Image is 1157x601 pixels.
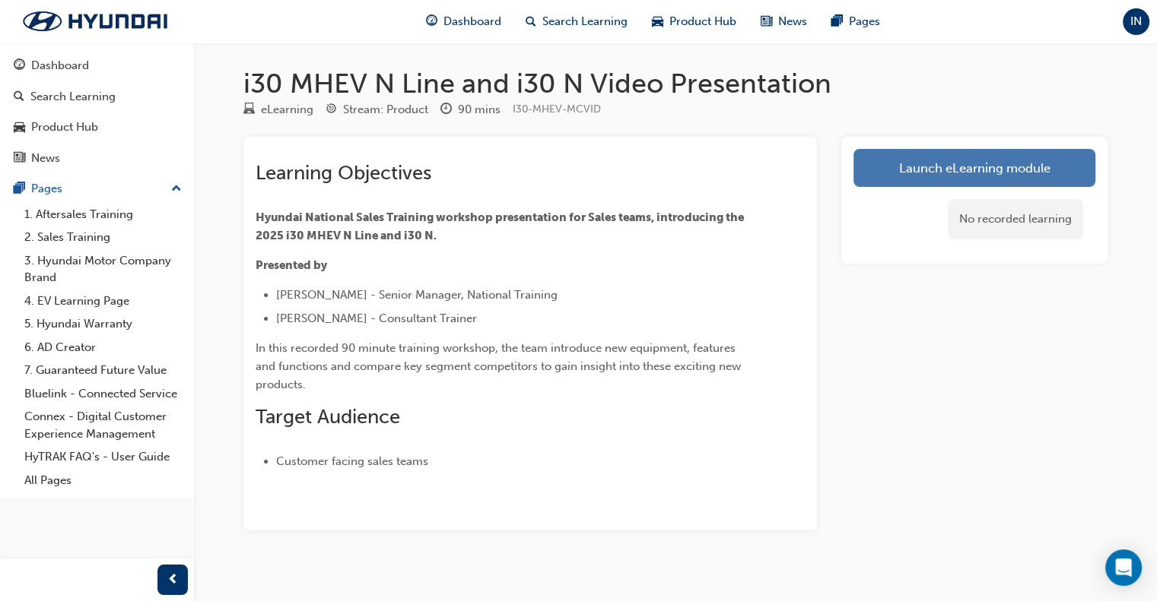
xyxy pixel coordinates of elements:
[513,6,640,37] a: search-iconSearch Learning
[326,100,428,119] div: Stream
[440,100,501,119] div: Duration
[14,182,25,196] span: pages-icon
[853,149,1095,187] a: Launch eLearning module
[6,175,188,203] button: Pages
[31,57,89,74] div: Dashboard
[18,226,188,249] a: 2. Sales Training
[256,210,746,242] span: Hyundai National Sales Training workshop presentation for Sales teams, introducing the 2025 i30 M...
[14,90,24,104] span: search-icon
[6,49,188,175] button: DashboardSearch LearningProduct HubNews
[426,12,437,31] span: guage-icon
[1105,549,1142,586] div: Open Intercom Messenger
[14,152,25,166] span: news-icon
[343,101,428,119] div: Stream: Product
[167,571,179,590] span: prev-icon
[652,12,663,31] span: car-icon
[640,6,749,37] a: car-iconProduct Hub
[276,312,477,325] span: [PERSON_NAME] - Consultant Trainer
[526,12,536,31] span: search-icon
[14,121,25,134] span: car-icon
[18,312,188,336] a: 5. Hyundai Warranty
[6,144,188,172] a: News
[243,67,1108,100] h1: i30 MHEV N Line and i30 N Video Presentation
[30,88,116,106] div: Search Learning
[778,13,807,30] span: News
[440,103,452,117] span: clock-icon
[171,179,182,199] span: up-icon
[749,6,819,37] a: news-iconNews
[276,288,558,302] span: [PERSON_NAME] - Senior Manager, National Training
[18,359,188,382] a: 7. Guaranteed Future Value
[6,113,188,141] a: Product Hub
[256,405,400,429] span: Target Audience
[256,258,327,272] span: Presented by
[18,336,188,359] a: 6. AD Creator
[18,249,188,289] a: 3. Hyundai Motor Company Brand
[8,5,183,37] img: Trak
[18,382,188,406] a: Bluelink - Connected Service
[458,101,501,119] div: 90 mins
[256,341,744,391] span: In this recorded 90 minute training workshop, the team introduce new equipment, features and func...
[18,289,188,313] a: 4. EV Learning Page
[849,13,880,30] span: Pages
[1123,8,1149,35] button: IN
[326,103,337,117] span: target-icon
[819,6,892,37] a: pages-iconPages
[18,445,188,469] a: HyTRAK FAQ's - User Guide
[261,101,313,119] div: eLearning
[1130,13,1142,30] span: IN
[276,454,428,468] span: Customer facing sales teams
[542,13,628,30] span: Search Learning
[669,13,736,30] span: Product Hub
[6,83,188,111] a: Search Learning
[31,150,60,167] div: News
[948,199,1083,239] div: No recorded learning
[18,469,188,492] a: All Pages
[243,103,255,117] span: learningResourceType_ELEARNING-icon
[31,119,98,136] div: Product Hub
[256,161,431,185] span: Learning Objectives
[31,180,62,198] div: Pages
[513,103,601,115] span: Learning resource code
[831,12,843,31] span: pages-icon
[414,6,513,37] a: guage-iconDashboard
[18,405,188,445] a: Connex - Digital Customer Experience Management
[443,13,501,30] span: Dashboard
[243,100,313,119] div: Type
[6,52,188,80] a: Dashboard
[18,203,188,226] a: 1. Aftersales Training
[761,12,772,31] span: news-icon
[14,59,25,73] span: guage-icon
